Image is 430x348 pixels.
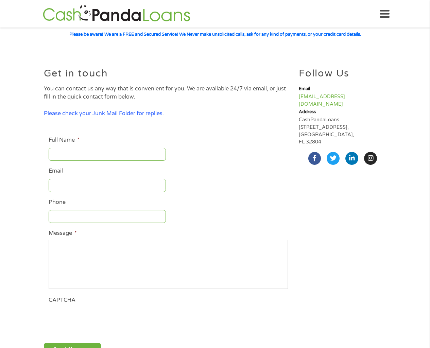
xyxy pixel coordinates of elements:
h6: Address [299,109,386,115]
a: [EMAIL_ADDRESS][DOMAIN_NAME] [299,94,345,107]
label: Phone [49,199,66,206]
label: CAPTCHA [49,297,75,304]
span: Please check your Junk Mail Folder for replies. [44,110,164,117]
p: You can contact us any way that is convenient for you. We are available 24/7 via email, or just f... [44,85,293,101]
h6: Email [299,86,386,92]
h2: Follow Us [299,69,386,79]
h6: Please be aware! We are a FREE and Secured Service! We Never make unsolicited calls, ask for any ... [5,32,426,37]
p: CashPandaLoans [STREET_ADDRESS], [GEOGRAPHIC_DATA], FL 32804 [299,116,386,145]
h2: Get in touch [44,69,293,79]
iframe: reCAPTCHA [49,307,151,333]
img: GetLoanNow Logo [41,4,192,23]
label: Email [49,168,63,175]
label: Message [49,230,77,237]
label: Full Name [49,137,80,144]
